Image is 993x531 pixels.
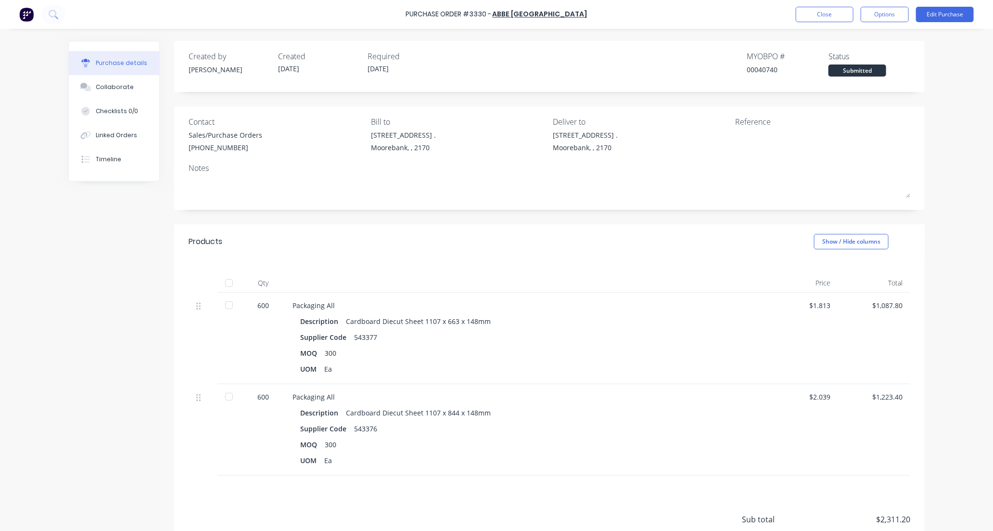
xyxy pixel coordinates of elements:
[324,362,332,376] div: Ea
[371,116,546,128] div: Bill to
[69,123,159,147] button: Linked Orders
[249,300,277,311] div: 600
[189,130,262,140] div: Sales/Purchase Orders
[846,392,903,402] div: $1,223.40
[96,83,134,91] div: Collaborate
[189,236,222,247] div: Products
[774,300,830,311] div: $1.813
[346,406,491,420] div: Cardboard Diecut Sheet 1107 x 844 x 148mm
[838,273,910,293] div: Total
[189,162,910,174] div: Notes
[814,514,910,525] span: $2,311.20
[242,273,285,293] div: Qty
[747,51,828,62] div: MYOB PO #
[189,51,270,62] div: Created by
[814,234,889,249] button: Show / Hide columns
[371,142,436,153] div: Moorebank, , 2170
[300,346,325,360] div: MOQ
[69,75,159,99] button: Collaborate
[742,514,814,525] span: Sub total
[293,300,758,311] div: Packaging All
[354,330,377,344] div: 543377
[69,147,159,171] button: Timeline
[747,65,828,75] div: 00040740
[553,130,618,140] div: [STREET_ADDRESS] .
[735,116,910,128] div: Reference
[325,346,336,360] div: 300
[96,107,138,116] div: Checklists 0/0
[249,392,277,402] div: 600
[300,362,324,376] div: UOM
[553,142,618,153] div: Moorebank, , 2170
[189,142,262,153] div: [PHONE_NUMBER]
[796,7,853,22] button: Close
[300,314,346,328] div: Description
[300,406,346,420] div: Description
[493,10,587,19] a: ABBE [GEOGRAPHIC_DATA]
[325,438,336,452] div: 300
[346,314,491,328] div: Cardboard Diecut Sheet 1107 x 663 x 148mm
[300,422,354,436] div: Supplier Code
[96,59,147,67] div: Purchase details
[189,116,364,128] div: Contact
[846,300,903,311] div: $1,087.80
[300,453,324,467] div: UOM
[774,392,830,402] div: $2.039
[278,51,360,62] div: Created
[300,330,354,344] div: Supplier Code
[293,392,758,402] div: Packaging All
[916,7,974,22] button: Edit Purchase
[368,51,449,62] div: Required
[828,51,910,62] div: Status
[354,422,377,436] div: 543376
[96,155,121,164] div: Timeline
[96,131,137,140] div: Linked Orders
[766,273,838,293] div: Price
[300,438,325,452] div: MOQ
[189,65,270,75] div: [PERSON_NAME]
[69,51,159,75] button: Purchase details
[324,453,332,467] div: Ea
[553,116,728,128] div: Deliver to
[828,65,886,77] div: Submitted
[406,10,492,20] div: Purchase Order #3330 -
[19,7,34,22] img: Factory
[69,99,159,123] button: Checklists 0/0
[371,130,436,140] div: [STREET_ADDRESS] .
[861,7,909,22] button: Options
